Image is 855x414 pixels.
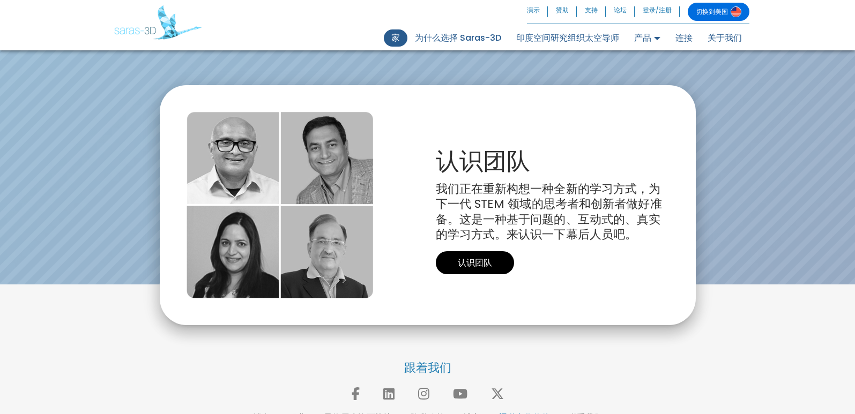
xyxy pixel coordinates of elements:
a: 支持 [577,3,606,21]
font: 认识团队 [458,257,492,269]
font: 跟着我们 [404,359,451,376]
img: 与团队见面 [187,112,373,298]
a: 关于我们 [700,29,749,47]
font: 为什么选择 Saras-3D [415,32,501,44]
a: 产品 [627,29,668,47]
a: 连接 [668,29,700,47]
a: 认识团队 [436,251,514,274]
font: 支持 [585,5,598,14]
font: 论坛 [614,5,627,14]
a: 赞助 [548,3,577,21]
a: 印度空间研究组织太空导师 [509,29,627,47]
a: 论坛 [606,3,635,21]
font: 赞助 [556,5,569,14]
img: 切换到美国 [731,6,741,17]
font: 登录/注册 [643,5,672,14]
font: 切换到美国 [696,7,728,16]
font: 我们正在重新构想一种全新的学习方式，为下一代 STEM 领域的思考者和创新者做好准备。这是一种基于问题的、互动式的、真实的学习方式。来认识一下幕后人员吧。 [436,180,662,243]
a: 登录/注册 [635,3,680,21]
font: 关于我们 [708,32,742,44]
font: 家 [391,32,400,44]
font: 连接 [675,32,693,44]
font: 产品 [634,32,651,44]
a: 切换到美国 [688,3,749,21]
img: 萨拉斯3D [114,5,202,40]
font: 认识团队 [436,145,530,177]
font: 印度空间研究组织太空导师 [516,32,619,44]
font: 演示 [527,5,540,14]
a: 家 [384,29,407,47]
a: 演示 [527,3,548,21]
a: 为什么选择 Saras-3D [407,29,509,47]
